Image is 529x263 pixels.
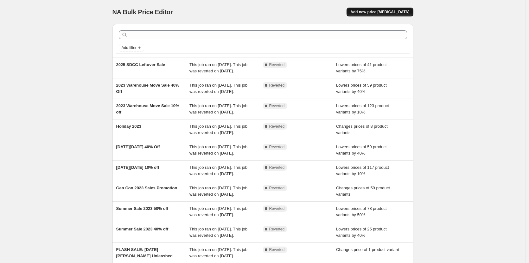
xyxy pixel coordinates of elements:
[112,9,173,15] span: NA Bulk Price Editor
[336,103,389,114] span: Lowers prices of 123 product variants by 10%
[347,8,413,16] button: Add new price [MEDICAL_DATA]
[269,144,285,150] span: Reverted
[350,9,409,15] span: Add new price [MEDICAL_DATA]
[189,83,247,94] span: This job ran on [DATE]. This job was reverted on [DATE].
[122,45,137,50] span: Add filter
[116,62,165,67] span: 2025 SDCC Leftover Sale
[189,103,247,114] span: This job ran on [DATE]. This job was reverted on [DATE].
[269,206,285,211] span: Reverted
[269,124,285,129] span: Reverted
[336,247,399,252] span: Changes price of 1 product variant
[119,44,144,52] button: Add filter
[336,83,387,94] span: Lowers prices of 59 product variants by 40%
[336,206,387,217] span: Lowers prices of 78 product variants by 50%
[269,62,285,67] span: Reverted
[189,206,247,217] span: This job ran on [DATE]. This job was reverted on [DATE].
[116,227,169,231] span: Summer Sale 2023 40% off
[269,186,285,191] span: Reverted
[116,124,142,129] span: Holiday 2023
[336,62,387,73] span: Lowers prices of 41 product variants by 75%
[116,206,169,211] span: Summer Sale 2023 50% off
[189,144,247,156] span: This job ran on [DATE]. This job was reverted on [DATE].
[189,62,247,73] span: This job ran on [DATE]. This job was reverted on [DATE].
[269,227,285,232] span: Reverted
[189,227,247,238] span: This job ran on [DATE]. This job was reverted on [DATE].
[116,103,179,114] span: 2023 Warehouse Move Sale 10% off
[189,247,247,258] span: This job ran on [DATE]. This job was reverted on [DATE].
[336,144,387,156] span: Lowers prices of 59 product variants by 40%
[336,124,388,135] span: Changes prices of 8 product variants
[189,186,247,197] span: This job ran on [DATE]. This job was reverted on [DATE].
[269,165,285,170] span: Reverted
[269,247,285,252] span: Reverted
[116,165,159,170] span: [DATE][DATE] 10% off
[269,83,285,88] span: Reverted
[336,186,390,197] span: Changes prices of 59 product variants
[336,227,387,238] span: Lowers prices of 25 product variants by 40%
[336,165,389,176] span: Lowers prices of 117 product variants by 10%
[116,247,173,258] span: FLASH SALE: [DATE] [PERSON_NAME] Unleashed
[116,83,179,94] span: 2023 Warehouse Move Sale 40% Off
[116,186,177,190] span: Gen Con 2023 Sales Promotion
[269,103,285,108] span: Reverted
[189,165,247,176] span: This job ran on [DATE]. This job was reverted on [DATE].
[116,144,160,149] span: [DATE][DATE] 40% Off
[189,124,247,135] span: This job ran on [DATE]. This job was reverted on [DATE].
